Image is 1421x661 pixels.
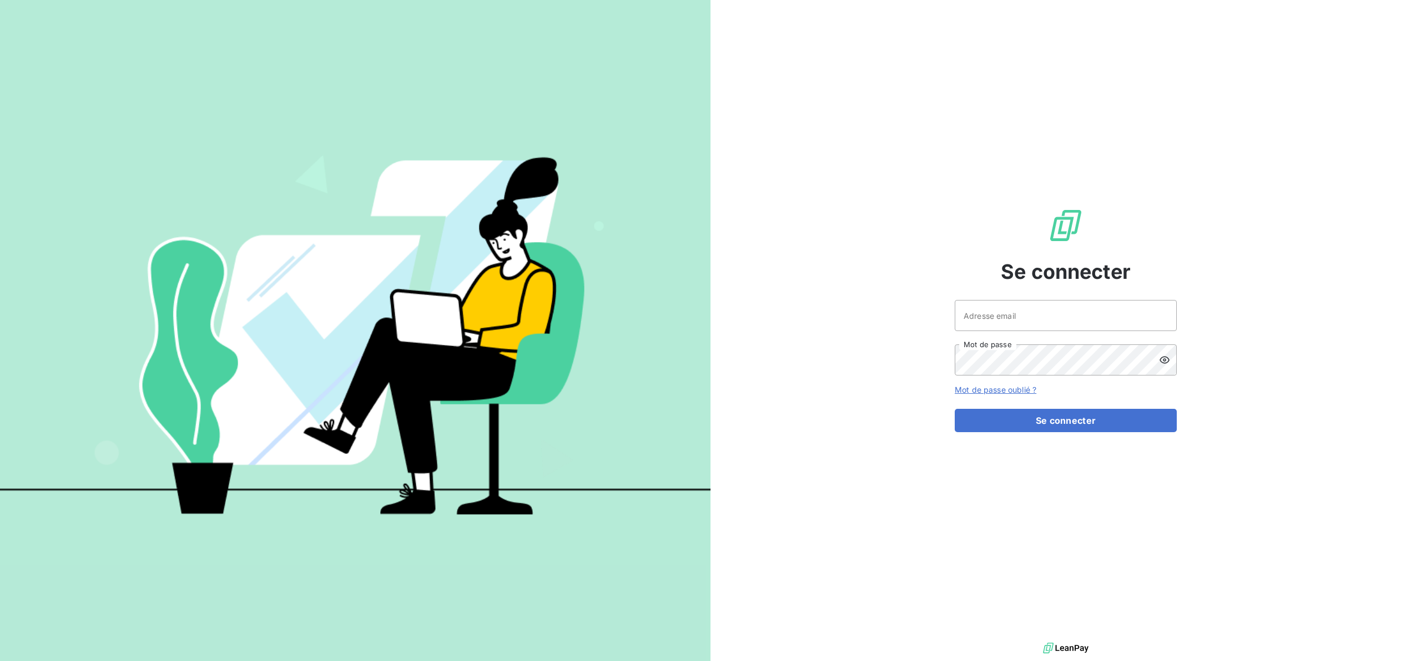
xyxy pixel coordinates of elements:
[955,300,1177,331] input: placeholder
[1043,640,1089,657] img: logo
[955,409,1177,432] button: Se connecter
[955,385,1036,394] a: Mot de passe oublié ?
[1001,257,1131,287] span: Se connecter
[1048,208,1084,243] img: Logo LeanPay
